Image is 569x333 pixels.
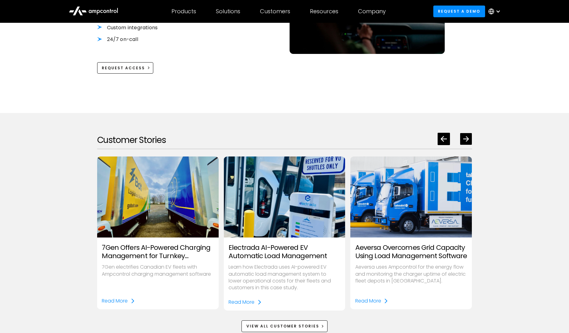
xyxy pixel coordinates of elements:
h3: Electrada AI-Powered EV Automatic Load Management [229,244,340,260]
div: Products [171,8,196,15]
a: Read More [102,298,135,304]
p: 7Gen electrifies Canadian EV fleets with Ampcontrol charging management software [102,264,214,278]
div: Company [358,8,386,15]
div: Resources [310,8,338,15]
li: Custom integrations [97,24,243,31]
div: Request Access [102,65,145,71]
div: 5 / 8 [97,156,219,309]
div: 7 / 8 [350,156,472,309]
p: Learn how Electrada uses AI-powered EV automatic load management system to lower operational cost... [229,264,340,291]
div: Read More [229,299,254,306]
p: ‍ [97,43,243,50]
h3: 7Gen Offers AI-Powered Charging Management for Turnkey Solutions [102,244,214,260]
a: Request Access [97,62,154,74]
div: Customers [260,8,290,15]
a: Request a demo [433,6,485,17]
div: Previous slide [438,133,450,145]
div: Read More [102,298,128,304]
li: 24/7 on-call [97,36,243,43]
div: View All Customer Stories [246,323,319,329]
a: Read More [229,299,262,306]
a: Read More [355,298,389,304]
div: Read More [355,298,381,304]
h3: Aeversa Overcomes Grid Capacity Using Load Management Software [355,244,467,260]
div: Next slide [460,133,472,145]
div: 6 / 8 [224,156,345,311]
a: View All Customer Stories [241,320,328,332]
div: Solutions [216,8,240,15]
h2: Customer Stories [97,135,166,145]
p: Aeversa uses Ampcontrol for the energy flow and monitoring the charger uptime of electric fleet d... [355,264,467,284]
